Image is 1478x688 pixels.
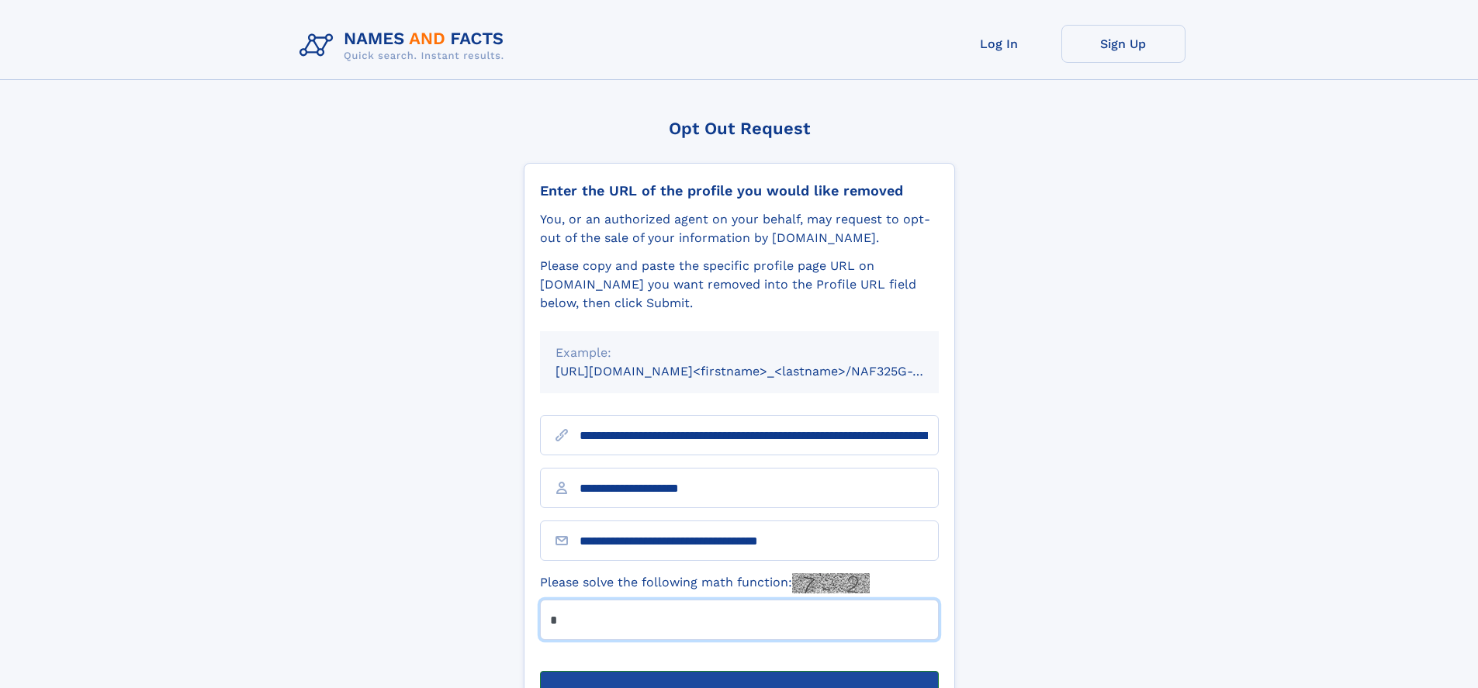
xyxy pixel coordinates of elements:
[540,573,870,593] label: Please solve the following math function:
[293,25,517,67] img: Logo Names and Facts
[1061,25,1186,63] a: Sign Up
[540,257,939,313] div: Please copy and paste the specific profile page URL on [DOMAIN_NAME] you want removed into the Pr...
[937,25,1061,63] a: Log In
[556,344,923,362] div: Example:
[524,119,955,138] div: Opt Out Request
[540,182,939,199] div: Enter the URL of the profile you would like removed
[540,210,939,247] div: You, or an authorized agent on your behalf, may request to opt-out of the sale of your informatio...
[556,364,968,379] small: [URL][DOMAIN_NAME]<firstname>_<lastname>/NAF325G-xxxxxxxx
